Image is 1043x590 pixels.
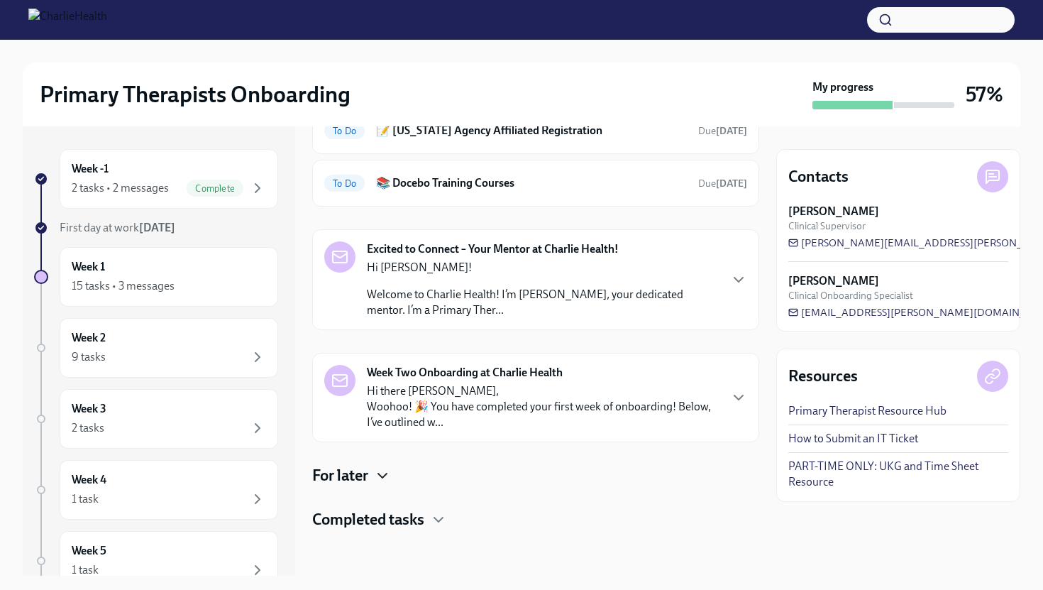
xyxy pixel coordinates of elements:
div: For later [312,465,759,486]
h2: Primary Therapists Onboarding [40,80,351,109]
h6: Week 1 [72,259,105,275]
a: Week 115 tasks • 3 messages [34,247,278,307]
div: 1 task [72,562,99,578]
span: Due [698,125,747,137]
div: 15 tasks • 3 messages [72,278,175,294]
span: August 18th, 2025 10:00 [698,124,747,138]
strong: [DATE] [139,221,175,234]
span: Due [698,177,747,190]
a: PART-TIME ONLY: UKG and Time Sheet Resource [788,459,1008,490]
h6: Week 4 [72,472,106,488]
span: To Do [324,178,365,189]
div: Completed tasks [312,509,759,530]
a: First day at work[DATE] [34,220,278,236]
p: Welcome to Charlie Health! I’m [PERSON_NAME], your dedicated mentor. I’m a Primary Ther... [367,287,719,318]
strong: Excited to Connect – Your Mentor at Charlie Health! [367,241,619,257]
strong: [PERSON_NAME] [788,273,879,289]
a: Week -12 tasks • 2 messagesComplete [34,149,278,209]
h6: Week 2 [72,330,106,346]
h4: Completed tasks [312,509,424,530]
div: 9 tasks [72,349,106,365]
a: Week 41 task [34,460,278,520]
strong: [PERSON_NAME] [788,204,879,219]
div: 1 task [72,491,99,507]
span: First day at work [60,221,175,234]
span: To Do [324,126,365,136]
strong: Week Two Onboarding at Charlie Health [367,365,563,381]
a: Primary Therapist Resource Hub [788,403,947,419]
a: How to Submit an IT Ticket [788,431,918,447]
a: Week 29 tasks [34,318,278,378]
div: 2 tasks [72,420,104,436]
strong: My progress [812,80,873,95]
span: Clinical Supervisor [788,219,866,233]
a: To Do📚 Docebo Training CoursesDue[DATE] [324,172,747,195]
h4: For later [312,465,368,486]
h6: Week 3 [72,401,106,417]
span: Clinical Onboarding Specialist [788,289,913,302]
p: Hi [PERSON_NAME]! [367,260,719,275]
div: 2 tasks • 2 messages [72,180,169,196]
strong: [DATE] [716,177,747,190]
h6: 📚 Docebo Training Courses [376,175,687,191]
a: To Do📝 [US_STATE] Agency Affiliated RegistrationDue[DATE] [324,119,747,142]
h6: Week -1 [72,161,109,177]
img: CharlieHealth [28,9,107,31]
h3: 57% [966,82,1003,107]
h4: Contacts [788,166,849,187]
span: August 26th, 2025 10:00 [698,177,747,190]
p: Hi there [PERSON_NAME], Woohoo! 🎉 You have completed your first week of onboarding! Below, I’ve o... [367,383,719,430]
h4: Resources [788,366,858,387]
a: Week 32 tasks [34,389,278,449]
h6: Week 5 [72,543,106,559]
h6: 📝 [US_STATE] Agency Affiliated Registration [376,123,687,138]
strong: [DATE] [716,125,747,137]
span: Complete [187,183,243,194]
